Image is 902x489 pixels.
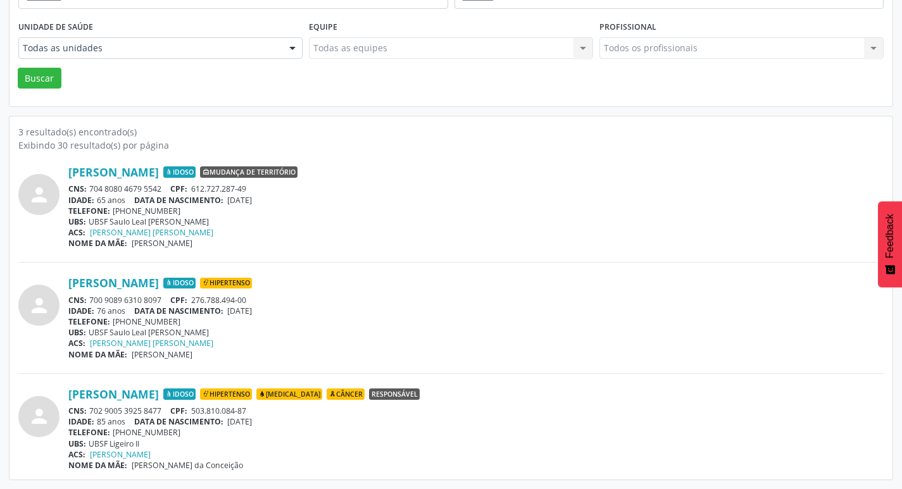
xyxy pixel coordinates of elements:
span: ACS: [68,338,85,349]
div: UBSF Saulo Leal [PERSON_NAME] [68,327,884,338]
span: NOME DA MÃE: [68,349,127,360]
span: Hipertenso [200,278,252,289]
span: 276.788.494-00 [191,295,246,306]
a: [PERSON_NAME] [PERSON_NAME] [90,227,213,238]
span: Câncer [327,388,365,400]
span: UBS: [68,327,86,338]
span: [PERSON_NAME] [132,238,192,249]
div: 85 anos [68,416,884,427]
span: Idoso [163,166,196,178]
span: IDADE: [68,306,94,316]
i: person [28,294,51,317]
span: DATA DE NASCIMENTO: [134,306,223,316]
span: CNS: [68,405,87,416]
span: 503.810.084-87 [191,405,246,416]
span: ACS: [68,449,85,460]
a: [PERSON_NAME] [68,276,159,290]
span: TELEFONE: [68,427,110,438]
label: Equipe [309,18,337,37]
span: [PERSON_NAME] [132,349,192,360]
div: 700 9089 6310 8097 [68,295,884,306]
button: Buscar [18,68,61,89]
a: [PERSON_NAME] [68,165,159,179]
label: Unidade de saúde [18,18,93,37]
span: IDADE: [68,195,94,206]
span: ACS: [68,227,85,238]
span: DATA DE NASCIMENTO: [134,416,223,427]
span: Responsável [369,388,420,400]
span: CNS: [68,183,87,194]
div: [PHONE_NUMBER] [68,427,884,438]
span: [PERSON_NAME] da Conceição [132,460,243,471]
div: Exibindo 30 resultado(s) por página [18,139,884,152]
span: Feedback [884,214,896,258]
span: [DATE] [227,306,252,316]
i: person [28,183,51,206]
div: 702 9005 3925 8477 [68,405,884,416]
span: Mudança de território [200,166,298,178]
div: [PHONE_NUMBER] [68,316,884,327]
i: person [28,405,51,428]
span: NOME DA MÃE: [68,238,127,249]
span: Idoso [163,278,196,289]
button: Feedback - Mostrar pesquisa [878,201,902,287]
a: [PERSON_NAME] [68,387,159,401]
label: Profissional [599,18,656,37]
span: IDADE: [68,416,94,427]
span: NOME DA MÃE: [68,460,127,471]
a: [PERSON_NAME] [PERSON_NAME] [90,338,213,349]
span: Hipertenso [200,388,252,400]
span: 612.727.287-49 [191,183,246,194]
div: 76 anos [68,306,884,316]
span: CPF: [170,295,187,306]
span: TELEFONE: [68,206,110,216]
span: DATA DE NASCIMENTO: [134,195,223,206]
span: Idoso [163,388,196,400]
span: UBS: [68,438,86,449]
span: [DATE] [227,416,252,427]
span: CPF: [170,405,187,416]
div: UBSF Ligeiro II [68,438,884,449]
span: CPF: [170,183,187,194]
span: UBS: [68,216,86,227]
span: CNS: [68,295,87,306]
div: [PHONE_NUMBER] [68,206,884,216]
span: Todas as unidades [23,42,277,54]
div: 3 resultado(s) encontrado(s) [18,125,884,139]
span: [DATE] [227,195,252,206]
div: UBSF Saulo Leal [PERSON_NAME] [68,216,884,227]
span: TELEFONE: [68,316,110,327]
div: 704 8080 4679 5542 [68,183,884,194]
span: [MEDICAL_DATA] [256,388,322,400]
a: [PERSON_NAME] [90,449,151,460]
div: 65 anos [68,195,884,206]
